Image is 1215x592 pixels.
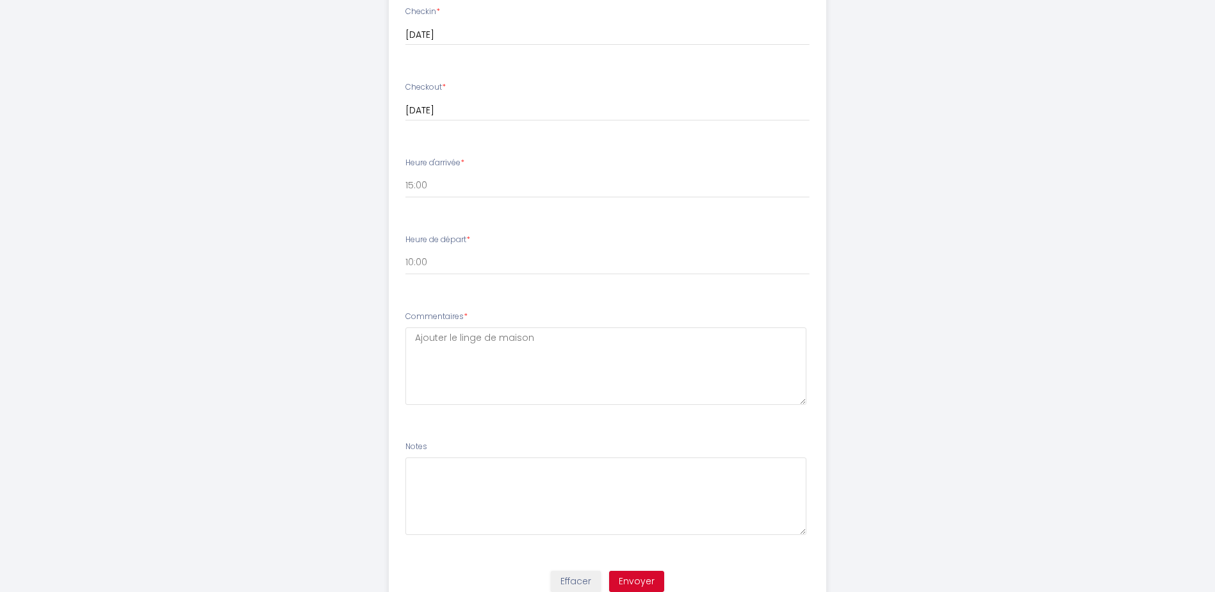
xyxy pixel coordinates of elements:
[405,234,470,246] label: Heure de départ
[405,157,464,169] label: Heure d'arrivée
[405,311,468,323] label: Commentaires
[405,81,446,94] label: Checkout
[405,441,427,453] label: Notes
[405,6,440,18] label: Checkin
